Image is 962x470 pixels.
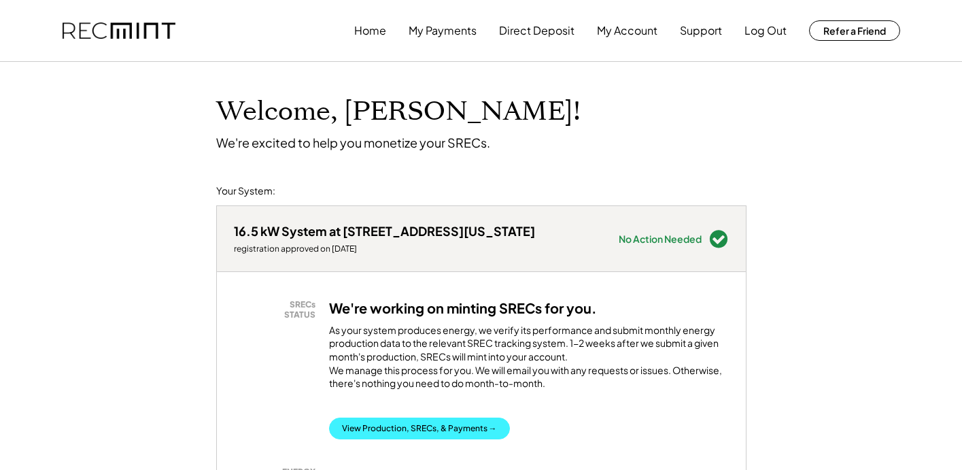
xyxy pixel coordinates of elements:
[744,17,787,44] button: Log Out
[234,223,535,239] div: 16.5 kW System at [STREET_ADDRESS][US_STATE]
[216,135,490,150] div: We're excited to help you monetize your SRECs.
[329,418,510,439] button: View Production, SRECs, & Payments →
[619,234,702,244] div: No Action Needed
[354,17,386,44] button: Home
[499,17,574,44] button: Direct Deposit
[409,17,477,44] button: My Payments
[329,324,729,397] div: As your system produces energy, we verify its performance and submit monthly energy production da...
[329,299,597,317] h3: We're working on minting SRECs for you.
[63,22,175,39] img: recmint-logotype%403x.png
[680,17,722,44] button: Support
[241,299,315,320] div: SRECs STATUS
[234,244,535,254] div: registration approved on [DATE]
[216,184,275,198] div: Your System:
[809,20,900,41] button: Refer a Friend
[216,96,581,128] h1: Welcome, [PERSON_NAME]!
[597,17,657,44] button: My Account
